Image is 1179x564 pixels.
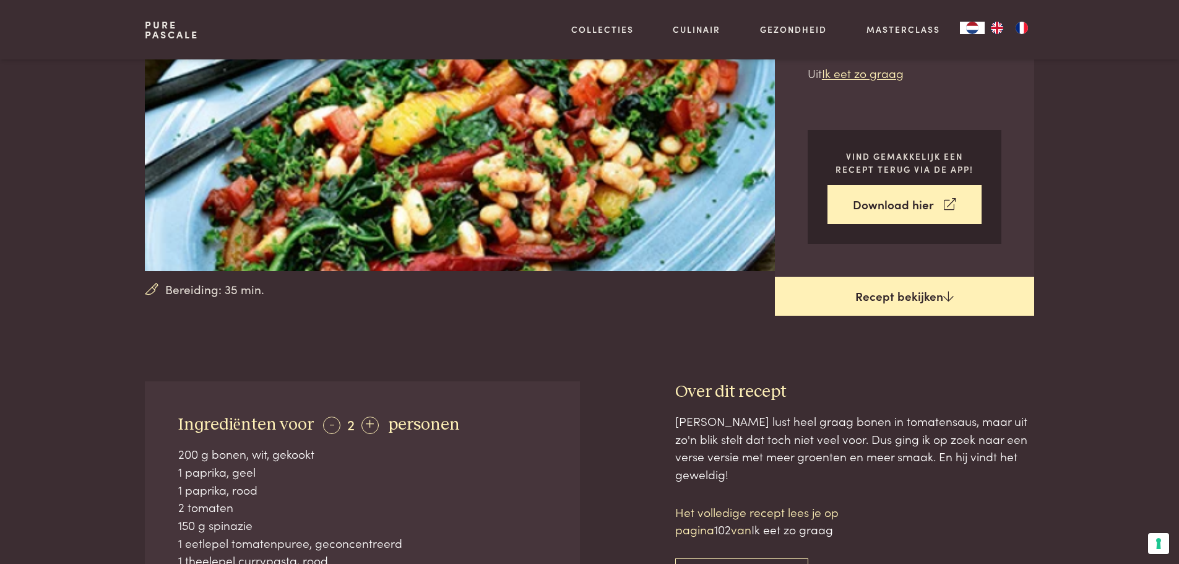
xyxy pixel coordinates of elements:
[675,381,1034,403] h3: Over dit recept
[751,521,833,537] span: Ik eet zo graag
[985,22,1034,34] ul: Language list
[178,445,547,463] div: 200 g bonen, wit, gekookt
[866,23,940,36] a: Masterclass
[822,64,904,81] a: Ik eet zo graag
[1148,533,1169,554] button: Uw voorkeuren voor toestemming voor trackingtechnologieën
[714,521,731,537] span: 102
[571,23,634,36] a: Collecties
[827,150,982,175] p: Vind gemakkelijk een recept terug via de app!
[760,23,827,36] a: Gezondheid
[775,277,1034,316] a: Recept bekijken
[960,22,985,34] div: Language
[323,417,340,434] div: -
[827,185,982,224] a: Download hier
[178,481,547,499] div: 1 paprika, rood
[388,416,460,433] span: personen
[178,416,314,433] span: Ingrediënten voor
[673,23,720,36] a: Culinair
[145,20,199,40] a: PurePascale
[165,280,264,298] span: Bereiding: 35 min.
[178,463,547,481] div: 1 paprika, geel
[985,22,1009,34] a: EN
[675,412,1034,484] div: [PERSON_NAME] lust heel graag bonen in tomatensaus, maar uit zo'n blik stelt dat toch niet veel v...
[960,22,1034,34] aside: Language selected: Nederlands
[960,22,985,34] a: NL
[178,534,547,552] div: 1 eetlepel tomatenpuree, geconcentreerd
[178,516,547,534] div: 150 g spinazie
[347,414,355,434] span: 2
[675,503,886,539] p: Het volledige recept lees je op pagina van
[361,417,379,434] div: +
[178,498,547,516] div: 2 tomaten
[808,64,1001,82] p: Uit
[1009,22,1034,34] a: FR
